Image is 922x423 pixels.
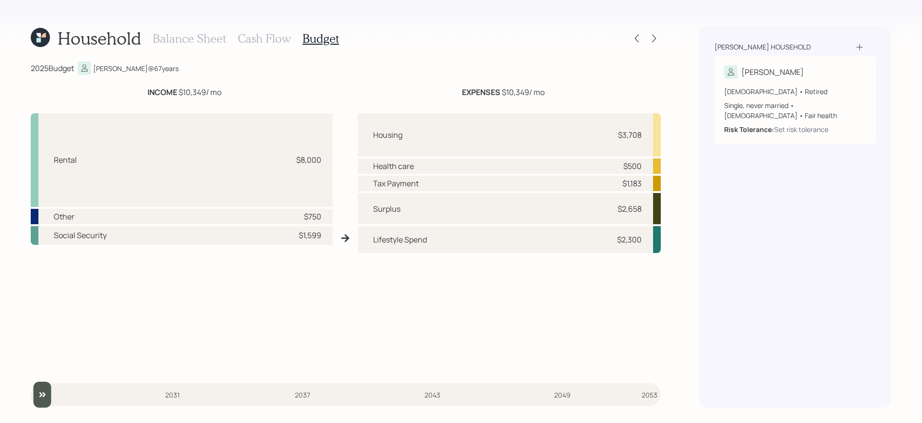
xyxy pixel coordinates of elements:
h1: Household [58,28,141,48]
div: Health care [373,160,414,172]
b: Risk Tolerance: [724,125,774,134]
div: [PERSON_NAME] household [715,42,811,52]
div: [PERSON_NAME] [741,66,804,78]
b: EXPENSES [462,87,500,97]
div: $10,349 / mo [462,86,545,98]
div: $2,658 [618,203,642,215]
div: $1,599 [299,230,321,241]
div: 2025 Budget [31,62,74,74]
div: [DEMOGRAPHIC_DATA] • Retired [724,86,866,97]
div: $3,708 [618,129,642,141]
div: Single, never married • [DEMOGRAPHIC_DATA] • Fair health [724,100,866,121]
div: $500 [623,160,642,172]
div: $10,349 / mo [147,86,221,98]
div: $2,300 [617,234,642,245]
div: $1,183 [622,178,642,189]
div: Housing [373,129,402,141]
div: Surplus [373,203,400,215]
h3: Balance Sheet [153,32,226,46]
div: $750 [304,211,321,222]
div: Lifestyle Spend [373,234,427,245]
div: Tax Payment [373,178,419,189]
h3: Cash Flow [238,32,291,46]
div: Rental [54,154,77,166]
div: Other [54,211,74,222]
div: [PERSON_NAME] @ 67 years [93,63,179,73]
div: $8,000 [296,154,321,166]
b: INCOME [147,87,177,97]
h3: Budget [303,32,339,46]
div: Set risk tolerance [774,124,828,134]
div: Social Security [54,230,107,241]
